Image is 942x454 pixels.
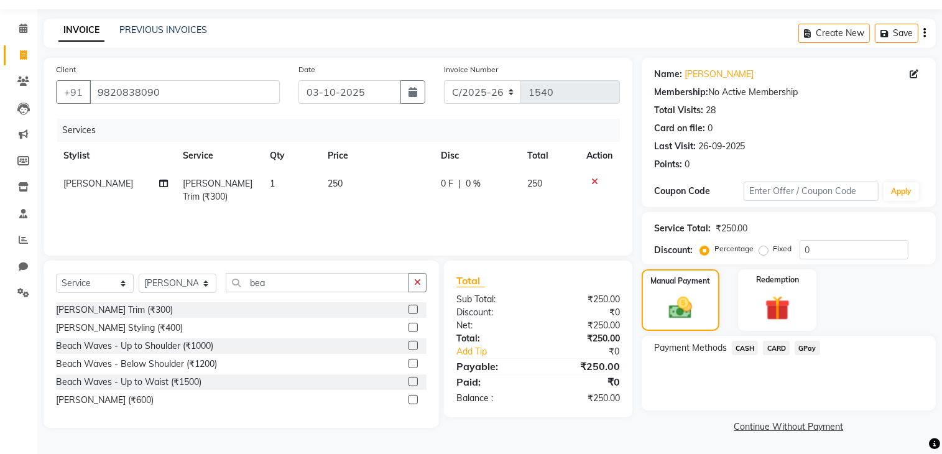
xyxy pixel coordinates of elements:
[447,319,538,332] div: Net:
[56,303,173,317] div: [PERSON_NAME] Trim (₹300)
[763,341,790,355] span: CARD
[773,243,792,254] label: Fixed
[447,345,553,358] a: Add Tip
[756,274,799,285] label: Redemption
[662,294,700,322] img: _cash.svg
[654,104,703,117] div: Total Visits:
[447,374,538,389] div: Paid:
[795,341,820,355] span: GPay
[56,376,201,389] div: Beach Waves - Up to Waist (₹1500)
[538,306,629,319] div: ₹0
[732,341,759,355] span: CASH
[56,358,217,371] div: Beach Waves - Below Shoulder (₹1200)
[444,64,498,75] label: Invoice Number
[433,142,520,170] th: Disc
[320,142,433,170] th: Price
[527,178,542,189] span: 250
[538,392,629,405] div: ₹250.00
[654,244,693,257] div: Discount:
[298,64,315,75] label: Date
[654,86,708,99] div: Membership:
[744,182,879,201] input: Enter Offer / Coupon Code
[183,178,252,202] span: [PERSON_NAME] Trim (₹300)
[685,68,754,81] a: [PERSON_NAME]
[56,394,154,407] div: [PERSON_NAME] (₹600)
[654,222,711,235] div: Service Total:
[56,80,91,104] button: +91
[90,80,280,104] input: Search by Name/Mobile/Email/Code
[175,142,262,170] th: Service
[706,104,716,117] div: 28
[884,182,919,201] button: Apply
[579,142,620,170] th: Action
[56,64,76,75] label: Client
[538,319,629,332] div: ₹250.00
[270,178,275,189] span: 1
[654,86,923,99] div: No Active Membership
[654,341,727,354] span: Payment Methods
[447,332,538,345] div: Total:
[714,243,754,254] label: Percentage
[328,178,343,189] span: 250
[262,142,320,170] th: Qty
[63,178,133,189] span: [PERSON_NAME]
[57,119,629,142] div: Services
[226,273,409,292] input: Search or Scan
[654,122,705,135] div: Card on file:
[654,68,682,81] div: Name:
[56,322,183,335] div: [PERSON_NAME] Styling (₹400)
[466,177,481,190] span: 0 %
[716,222,748,235] div: ₹250.00
[458,177,461,190] span: |
[447,392,538,405] div: Balance :
[538,374,629,389] div: ₹0
[654,140,696,153] div: Last Visit:
[651,276,711,287] label: Manual Payment
[757,293,797,323] img: _gift.svg
[644,420,933,433] a: Continue Without Payment
[447,359,538,374] div: Payable:
[520,142,579,170] th: Total
[119,24,207,35] a: PREVIOUS INVOICES
[553,345,629,358] div: ₹0
[698,140,746,153] div: 26-09-2025
[654,158,682,171] div: Points:
[708,122,713,135] div: 0
[56,340,213,353] div: Beach Waves - Up to Shoulder (₹1000)
[538,332,629,345] div: ₹250.00
[456,274,485,287] span: Total
[685,158,690,171] div: 0
[441,177,453,190] span: 0 F
[875,24,918,43] button: Save
[447,293,538,306] div: Sub Total:
[58,19,104,42] a: INVOICE
[538,359,629,374] div: ₹250.00
[447,306,538,319] div: Discount:
[798,24,870,43] button: Create New
[538,293,629,306] div: ₹250.00
[56,142,175,170] th: Stylist
[654,185,744,198] div: Coupon Code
